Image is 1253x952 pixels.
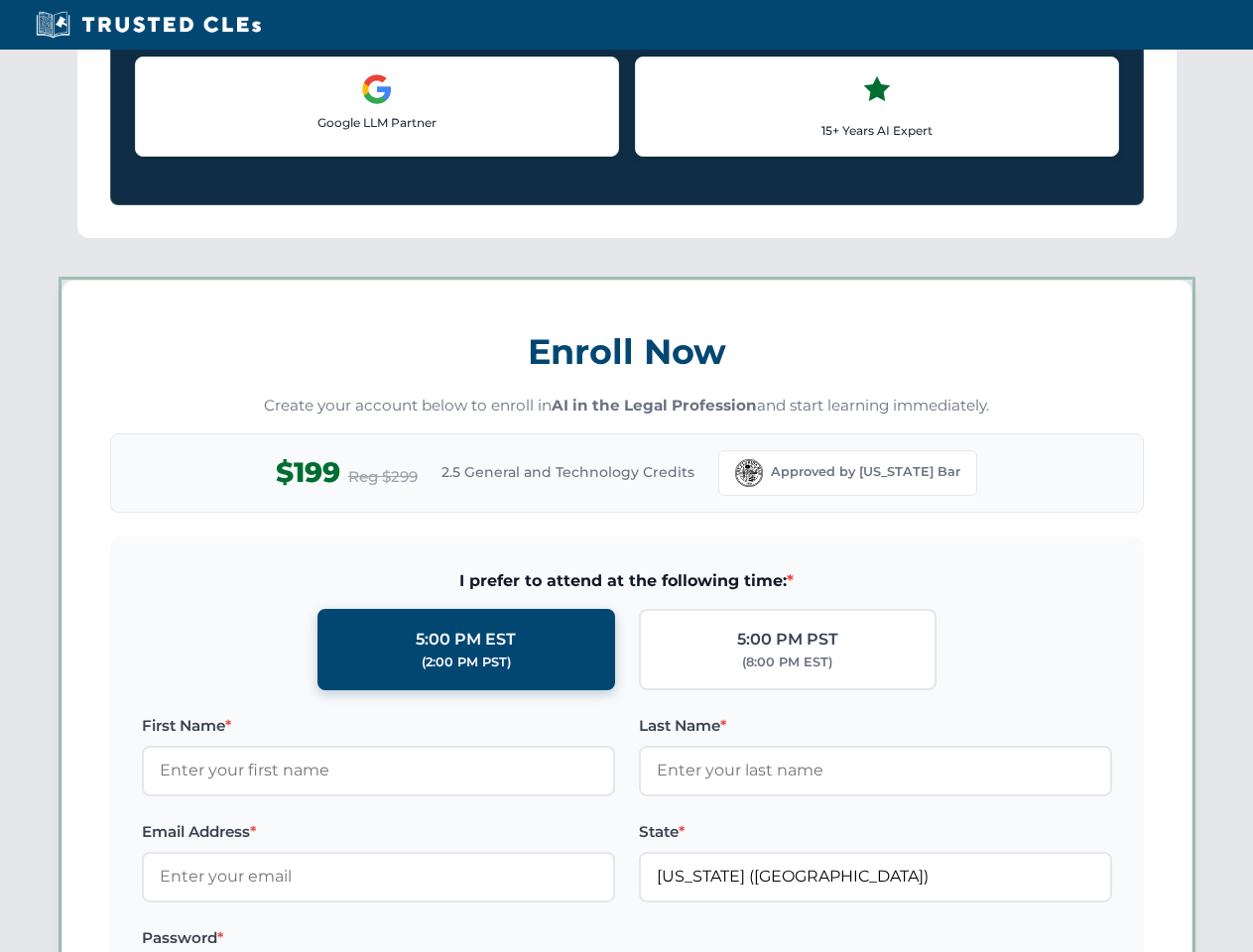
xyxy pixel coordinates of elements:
div: (2:00 PM PST) [422,653,511,672]
span: Approved by [US_STATE] Bar [771,462,960,482]
div: (8:00 PM EST) [742,653,832,672]
strong: AI in the Legal Profession [552,396,757,415]
p: Google LLM Partner [152,113,602,132]
span: 2.5 General and Technology Credits [441,461,694,483]
label: State [639,820,1112,844]
label: First Name [142,714,615,738]
img: Google [361,73,393,105]
input: Enter your email [142,852,615,901]
img: Trusted CLEs [30,10,267,40]
span: $199 [276,450,340,495]
div: 5:00 PM EST [416,627,516,653]
input: Enter your first name [142,746,615,795]
img: Florida Bar [735,459,763,487]
input: Florida (FL) [639,852,1112,901]
input: Enter your last name [639,746,1112,795]
label: Last Name [639,714,1112,738]
span: Reg $299 [348,465,418,489]
h3: Enroll Now [110,320,1144,383]
span: I prefer to attend at the following time: [142,568,1112,594]
div: 5:00 PM PST [737,627,838,653]
label: Password [142,926,615,950]
p: 15+ Years AI Expert [652,121,1102,140]
p: Create your account below to enroll in and start learning immediately. [110,395,1144,417]
label: Email Address [142,820,615,844]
